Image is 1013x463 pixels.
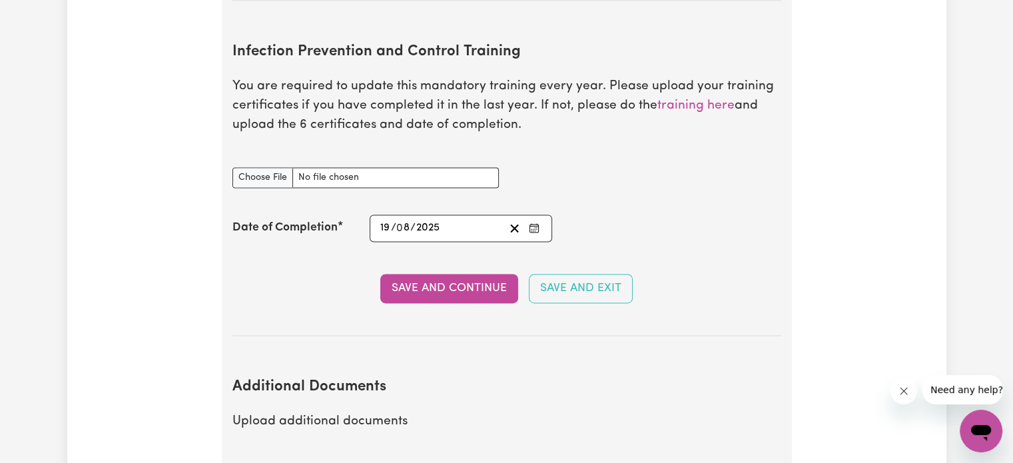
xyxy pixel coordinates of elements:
label: Date of Completion [232,219,338,236]
input: -- [397,219,410,237]
h2: Infection Prevention and Control Training [232,43,781,61]
button: Save and Exit [529,274,633,303]
span: / [391,222,396,234]
button: Clear date [504,219,525,237]
p: You are required to update this mandatory training every year. Please upload your training certif... [232,77,781,135]
p: Upload additional documents [232,412,781,432]
iframe: Message from company [922,375,1002,404]
iframe: Button to launch messaging window [960,410,1002,452]
iframe: Close message [890,378,917,404]
span: / [410,222,416,234]
input: -- [380,219,391,237]
button: Save and Continue [380,274,518,303]
span: 0 [396,223,403,233]
a: training here [657,99,735,112]
button: Enter the Date of Completion of your Infection Prevention and Control Training [525,219,543,237]
h2: Additional Documents [232,378,781,396]
span: Need any help? [8,9,81,20]
input: ---- [416,219,441,237]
